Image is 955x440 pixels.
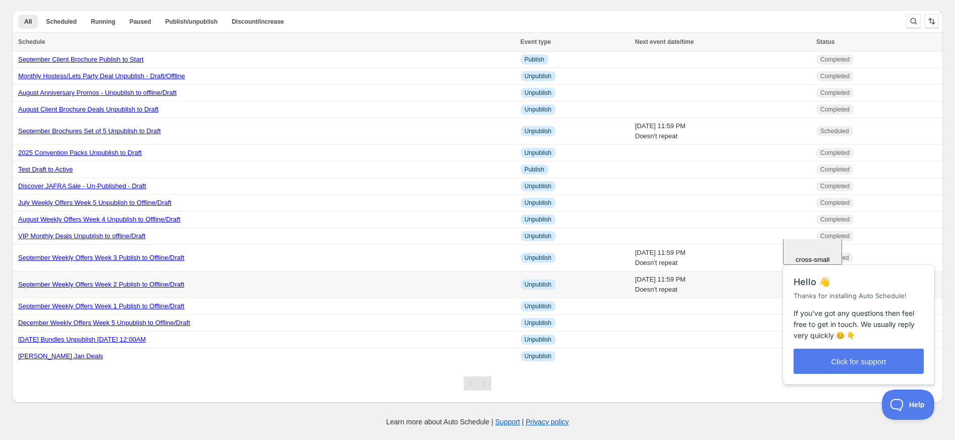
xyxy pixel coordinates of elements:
[232,18,284,26] span: Discount/increase
[635,38,694,45] span: Next event date/time
[525,105,551,114] span: Unpublish
[18,199,172,206] a: July Weekly Offers Week 5 Unpublish to Offline/Draft
[18,336,146,343] a: [DATE] Bundles Unpublish [DATE] 12:00AM
[18,254,184,261] a: September Weekly Offers Week 3 Publish to Offline/Draft
[165,18,217,26] span: Publish/unpublish
[820,105,850,114] span: Completed
[816,38,835,45] span: Status
[525,254,551,262] span: Unpublish
[525,127,551,135] span: Unpublish
[820,166,850,174] span: Completed
[24,18,32,26] span: All
[632,271,813,298] td: [DATE] 11:59 PM Doesn't repeat
[525,336,551,344] span: Unpublish
[882,390,935,420] iframe: Help Scout Beacon - Open
[820,232,850,240] span: Completed
[525,319,551,327] span: Unpublish
[525,166,544,174] span: Publish
[632,245,813,271] td: [DATE] 11:59 PM Doesn't repeat
[130,18,151,26] span: Paused
[525,149,551,157] span: Unpublish
[525,89,551,97] span: Unpublish
[925,14,939,28] button: Sort the results
[820,182,850,190] span: Completed
[46,18,77,26] span: Scheduled
[18,302,184,310] a: September Weekly Offers Week 1 Publish to Offline/Draft
[18,232,145,240] a: VIP Monthly Deals Unpublish to offline/Draft
[525,199,551,207] span: Unpublish
[525,302,551,310] span: Unpublish
[18,352,103,360] a: [PERSON_NAME] Jan Deals
[18,149,142,156] a: 2025 Convention Packs Unpublish to Draft
[820,56,850,64] span: Completed
[820,72,850,80] span: Completed
[18,182,146,190] a: Discover JAFRA Sale - Un-Published - Draft
[91,18,116,26] span: Running
[820,149,850,157] span: Completed
[18,105,158,113] a: August Client Brochure Deals Unpublish to Draft
[18,72,185,80] a: Monthly Hostess/Lets Party Deal Unpublish - Draft/Offline
[18,166,73,173] a: Test Draft to Active
[18,281,184,288] a: September Weekly Offers Week 2 Publish to Offline/Draft
[525,281,551,289] span: Unpublish
[495,418,520,426] a: Support
[18,56,144,63] a: September Client Brochure Publish to Start
[820,215,850,224] span: Completed
[525,72,551,80] span: Unpublish
[525,182,551,190] span: Unpublish
[525,232,551,240] span: Unpublish
[18,215,180,223] a: August Weekly Offers Week 4 Unpublish to Offline/Draft
[820,127,849,135] span: Scheduled
[525,56,544,64] span: Publish
[464,376,491,391] nav: Pagination
[18,319,190,326] a: December Weekly Offers Week 5 Unpublish to Offline/Draft
[18,38,45,45] span: Schedule
[778,239,940,390] iframe: Help Scout Beacon - Messages and Notifications
[907,14,921,28] button: Search and filter results
[526,418,569,426] a: Privacy policy
[521,38,551,45] span: Event type
[820,89,850,97] span: Completed
[18,89,177,96] a: August Anniversary Promos - Unpublish to offline/Draft
[386,417,569,427] p: Learn more about Auto Schedule | |
[632,118,813,145] td: [DATE] 11:59 PM Doesn't repeat
[525,215,551,224] span: Unpublish
[820,199,850,207] span: Completed
[18,127,161,135] a: September Brochures Set of 5 Unpublish to Draft
[525,352,551,360] span: Unpublish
